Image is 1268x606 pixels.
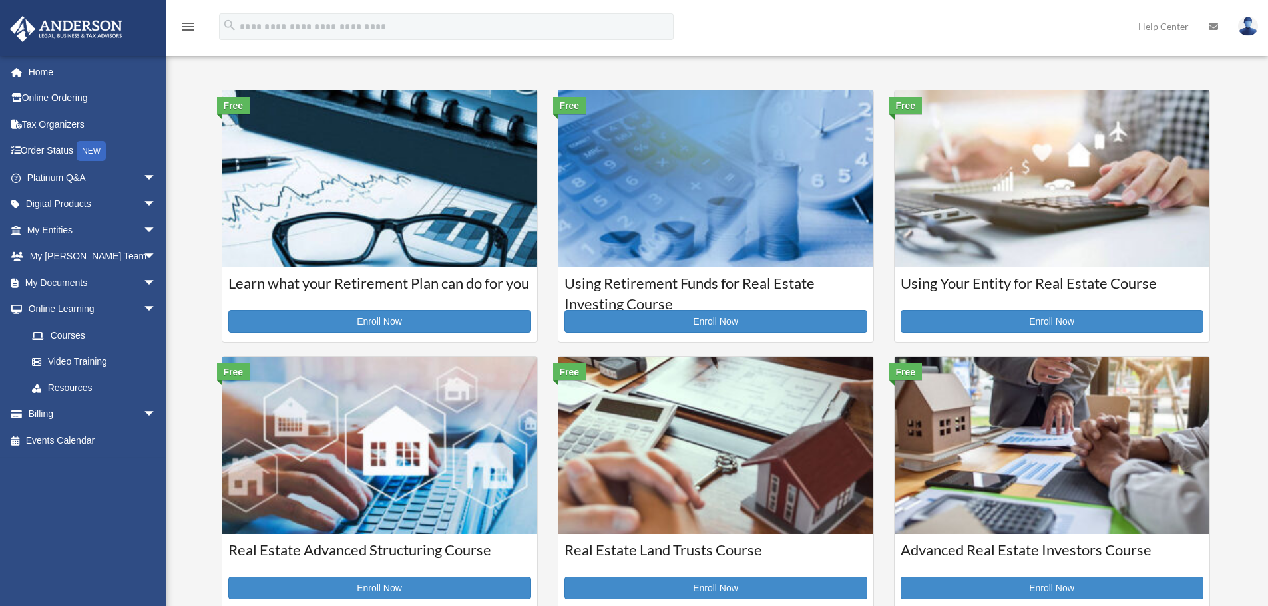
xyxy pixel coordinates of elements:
div: Free [217,363,250,380]
a: Platinum Q&Aarrow_drop_down [9,164,176,191]
a: Events Calendar [9,427,176,454]
a: Enroll Now [564,310,867,333]
img: Anderson Advisors Platinum Portal [6,16,126,42]
a: Enroll Now [228,577,531,599]
i: menu [180,19,196,35]
a: menu [180,23,196,35]
div: Free [889,97,923,114]
h3: Real Estate Advanced Structuring Course [228,540,531,573]
a: Enroll Now [228,310,531,333]
span: arrow_drop_down [143,217,170,244]
a: Order StatusNEW [9,138,176,165]
a: Enroll Now [901,577,1203,599]
a: Home [9,59,176,85]
a: Digital Productsarrow_drop_down [9,191,176,218]
h3: Using Retirement Funds for Real Estate Investing Course [564,273,867,307]
span: arrow_drop_down [143,269,170,297]
a: Enroll Now [564,577,867,599]
a: Courses [19,322,170,349]
span: arrow_drop_down [143,243,170,271]
a: Online Ordering [9,85,176,112]
a: Online Learningarrow_drop_down [9,296,176,323]
div: Free [553,363,586,380]
a: My Entitiesarrow_drop_down [9,217,176,243]
div: Free [553,97,586,114]
img: User Pic [1238,17,1258,36]
h3: Learn what your Retirement Plan can do for you [228,273,531,307]
div: NEW [77,141,106,161]
a: My Documentsarrow_drop_down [9,269,176,296]
div: Free [889,363,923,380]
span: arrow_drop_down [143,296,170,323]
span: arrow_drop_down [143,164,170,192]
h3: Advanced Real Estate Investors Course [901,540,1203,573]
a: Resources [19,375,176,401]
span: arrow_drop_down [143,191,170,218]
a: Tax Organizers [9,111,176,138]
a: Video Training [19,349,176,375]
span: arrow_drop_down [143,401,170,428]
div: Free [217,97,250,114]
a: My [PERSON_NAME] Teamarrow_drop_down [9,243,176,270]
a: Enroll Now [901,310,1203,333]
h3: Real Estate Land Trusts Course [564,540,867,573]
h3: Using Your Entity for Real Estate Course [901,273,1203,307]
a: Billingarrow_drop_down [9,401,176,428]
i: search [222,18,237,33]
